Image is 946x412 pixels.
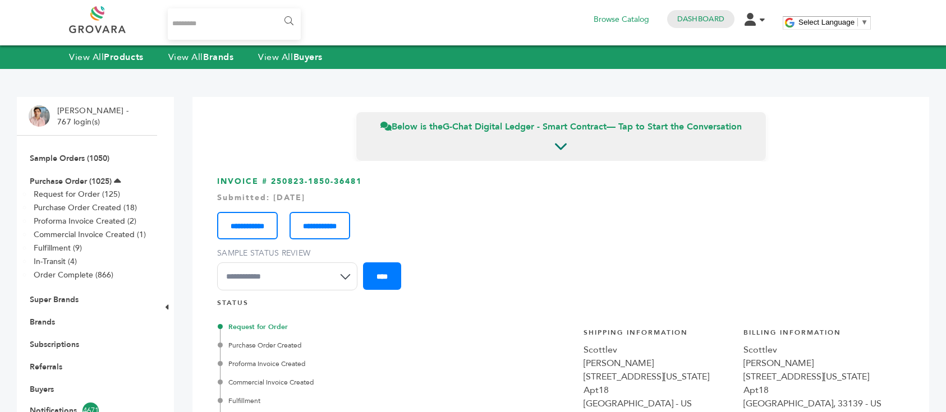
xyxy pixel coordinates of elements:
[168,8,301,40] input: Search...
[584,328,732,343] h4: Shipping Information
[203,51,233,63] strong: Brands
[584,370,732,383] div: [STREET_ADDRESS][US_STATE]
[217,176,904,299] h3: INVOICE # 250823-1850-36481
[584,357,732,370] div: [PERSON_NAME]
[34,256,77,267] a: In-Transit (4)
[220,359,458,369] div: Proforma Invoice Created
[104,51,143,63] strong: Products
[30,153,109,164] a: Sample Orders (1050)
[584,397,732,410] div: [GEOGRAPHIC_DATA] - US
[34,243,82,253] a: Fulfillment (9)
[217,298,904,313] h4: STATUS
[30,294,79,305] a: Super Brands
[34,189,120,200] a: Request for Order (125)
[743,383,892,397] div: Apt18
[743,328,892,343] h4: Billing Information
[217,248,363,259] label: Sample Status Review
[677,14,724,24] a: Dashboard
[69,51,144,63] a: View AllProducts
[743,370,892,383] div: [STREET_ADDRESS][US_STATE]
[30,339,79,350] a: Subscriptions
[594,13,649,26] a: Browse Catalog
[30,384,54,395] a: Buyers
[220,340,458,350] div: Purchase Order Created
[743,397,892,410] div: [GEOGRAPHIC_DATA], 33139 - US
[798,18,855,26] span: Select Language
[220,396,458,406] div: Fulfillment
[30,362,62,372] a: Referrals
[861,18,868,26] span: ▼
[34,202,137,213] a: Purchase Order Created (18)
[584,343,732,357] div: Scottlev
[34,229,146,240] a: Commercial Invoice Created (1)
[380,121,742,133] span: Below is the — Tap to Start the Conversation
[168,51,234,63] a: View AllBrands
[743,357,892,370] div: [PERSON_NAME]
[443,121,607,133] strong: G-Chat Digital Ledger - Smart Contract
[798,18,868,26] a: Select Language​
[57,105,131,127] li: [PERSON_NAME] - 767 login(s)
[220,377,458,387] div: Commercial Invoice Created
[217,192,904,203] div: Submitted: [DATE]
[258,51,323,63] a: View AllBuyers
[30,176,112,187] a: Purchase Order (1025)
[34,216,136,226] a: Proforma Invoice Created (2)
[584,383,732,397] div: Apt18
[293,51,323,63] strong: Buyers
[743,343,892,357] div: Scottlev
[34,270,113,280] a: Order Complete (866)
[30,317,55,327] a: Brands
[220,322,458,332] div: Request for Order
[857,18,858,26] span: ​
